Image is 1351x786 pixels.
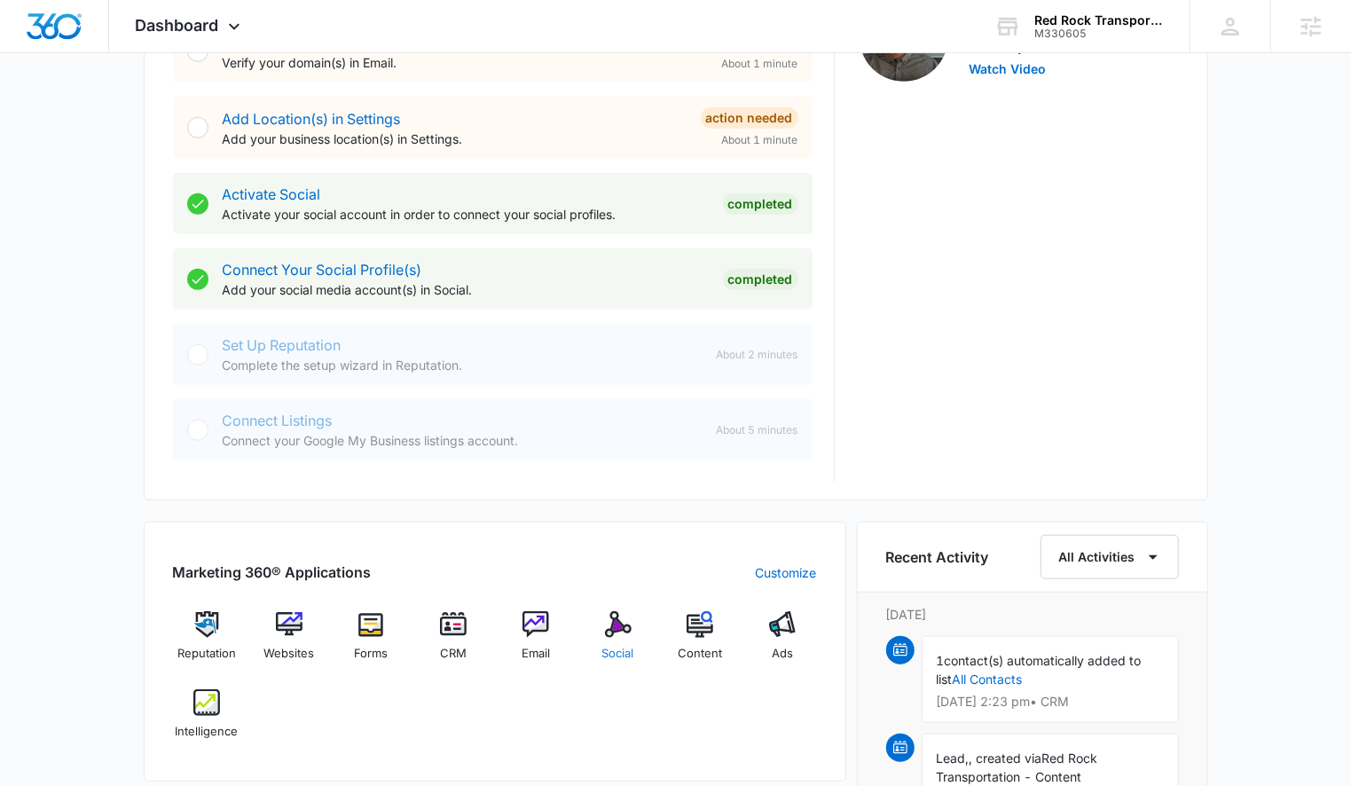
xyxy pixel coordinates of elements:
[1034,13,1164,28] div: account name
[223,280,709,299] p: Add your social media account(s) in Social.
[223,205,709,224] p: Activate your social account in order to connect your social profiles.
[223,185,321,203] a: Activate Social
[970,63,1047,75] button: Watch Video
[722,132,798,148] span: About 1 minute
[502,611,570,675] a: Email
[937,653,945,668] span: 1
[717,347,798,363] span: About 2 minutes
[584,611,652,675] a: Social
[173,562,372,583] h2: Marketing 360® Applications
[522,645,550,663] span: Email
[440,645,467,663] span: CRM
[723,269,798,290] div: Completed
[937,696,1164,708] p: [DATE] 2:23 pm • CRM
[678,645,722,663] span: Content
[937,653,1142,687] span: contact(s) automatically added to list
[1034,28,1164,40] div: account id
[173,689,241,753] a: Intelligence
[953,672,1023,687] a: All Contacts
[717,422,798,438] span: About 5 minutes
[701,107,798,129] div: Action Needed
[756,563,817,582] a: Customize
[749,611,817,675] a: Ads
[255,611,323,675] a: Websites
[173,611,241,675] a: Reputation
[223,261,422,279] a: Connect Your Social Profile(s)
[354,645,388,663] span: Forms
[223,356,703,374] p: Complete the setup wizard in Reputation.
[420,611,488,675] a: CRM
[177,645,236,663] span: Reputation
[886,546,989,568] h6: Recent Activity
[175,723,238,741] span: Intelligence
[937,751,970,766] span: Lead,
[223,130,687,148] p: Add your business location(s) in Settings.
[723,193,798,215] div: Completed
[970,751,1042,766] span: , created via
[886,605,1179,624] p: [DATE]
[772,645,793,663] span: Ads
[1041,535,1179,579] button: All Activities
[223,53,687,72] p: Verify your domain(s) in Email.
[263,645,314,663] span: Websites
[223,110,401,128] a: Add Location(s) in Settings
[223,431,703,450] p: Connect your Google My Business listings account.
[337,611,405,675] a: Forms
[136,16,219,35] span: Dashboard
[722,56,798,72] span: About 1 minute
[666,611,734,675] a: Content
[602,645,634,663] span: Social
